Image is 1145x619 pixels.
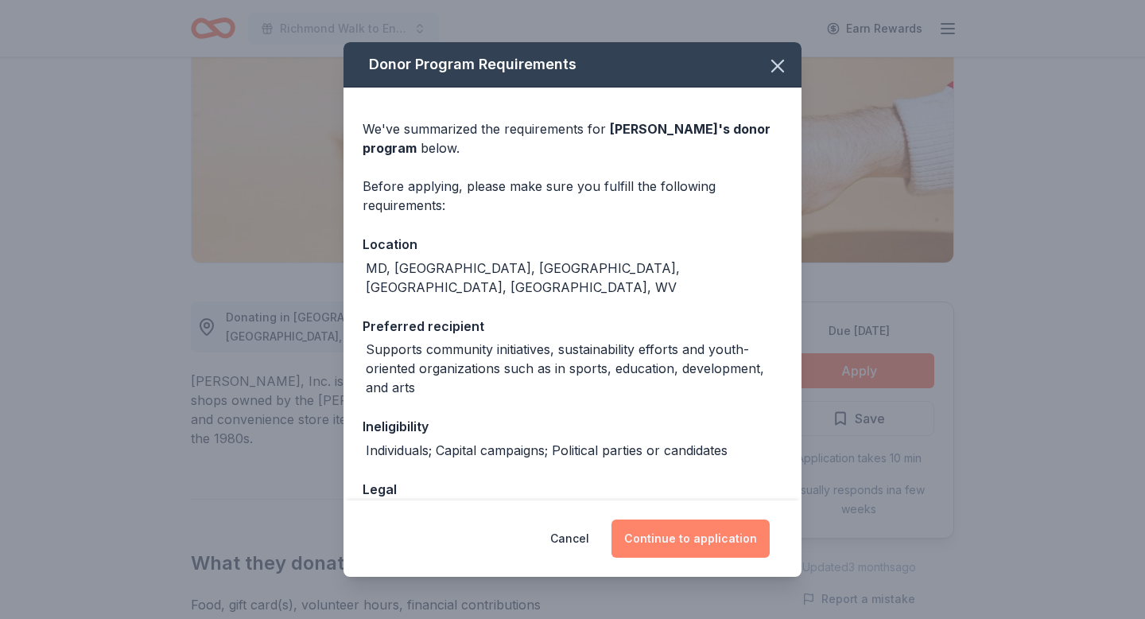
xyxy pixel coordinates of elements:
[363,479,782,500] div: Legal
[366,259,782,297] div: MD, [GEOGRAPHIC_DATA], [GEOGRAPHIC_DATA], [GEOGRAPHIC_DATA], [GEOGRAPHIC_DATA], WV
[343,42,801,88] div: Donor Program Requirements
[363,177,782,215] div: Before applying, please make sure you fulfill the following requirements:
[550,520,589,558] button: Cancel
[363,234,782,255] div: Location
[366,441,728,460] div: Individuals; Capital campaigns; Political parties or candidates
[363,316,782,337] div: Preferred recipient
[366,340,782,397] div: Supports community initiatives, sustainability efforts and youth-oriented organizations such as i...
[363,119,782,158] div: We've summarized the requirements for below.
[363,416,782,437] div: Ineligibility
[611,520,770,558] button: Continue to application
